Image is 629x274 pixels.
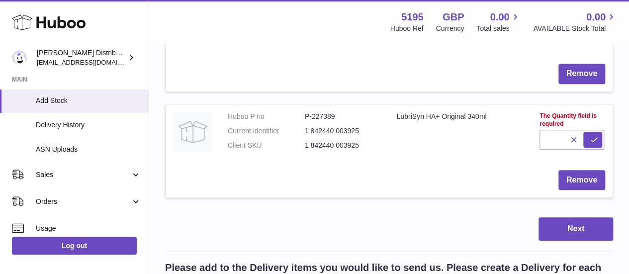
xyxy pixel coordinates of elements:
[390,24,424,33] div: Huboo Ref
[490,10,510,24] span: 0.00
[37,48,126,67] div: [PERSON_NAME] Distribution
[36,224,141,233] span: Usage
[539,217,613,241] button: Next
[305,141,382,150] dd: 1 842440 003925
[173,112,213,152] img: LubriSyn HA+ Original 340ml
[533,24,617,33] span: AVAILABLE Stock Total
[228,141,305,150] dt: Client SKU
[36,197,131,206] span: Orders
[36,120,141,130] span: Delivery History
[476,10,521,33] a: 0.00 Total sales
[228,126,305,136] dt: Current identifier
[36,170,131,180] span: Sales
[37,58,146,66] span: [EMAIL_ADDRESS][DOMAIN_NAME]
[533,10,617,33] a: 0.00 AVAILABLE Stock Total
[539,112,604,128] div: The Quantity field is required
[36,96,141,105] span: Add Stock
[443,10,464,24] strong: GBP
[12,50,27,65] img: mccormackdistr@gmail.com
[401,10,424,24] strong: 5195
[558,170,605,190] button: Remove
[228,112,305,121] dt: Huboo P no
[305,112,382,121] dd: P-227389
[476,24,521,33] span: Total sales
[586,10,606,24] span: 0.00
[305,126,382,136] dd: 1 842440 003925
[389,104,533,163] td: LubriSyn HA+ Original 340ml
[36,145,141,154] span: ASN Uploads
[558,64,605,84] button: Remove
[436,24,464,33] div: Currency
[12,237,137,255] a: Log out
